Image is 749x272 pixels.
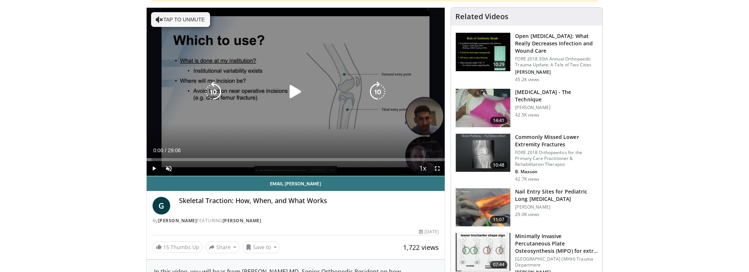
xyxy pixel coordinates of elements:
[515,212,539,217] p: 29.0K views
[161,161,176,176] button: Unmute
[179,197,439,205] h4: Skeletal Traction: How, When, and What Works
[456,89,510,127] img: 316645_0003_1.png.150x105_q85_crop-smart_upscale.jpg
[430,161,445,176] button: Fullscreen
[456,33,510,71] img: ded7be61-cdd8-40fc-98a3-de551fea390e.150x105_q85_crop-smart_upscale.jpg
[151,12,210,27] button: Tap to unmute
[490,261,508,268] span: 07:44
[153,217,439,224] div: By FEATURING
[515,56,598,68] p: FORE 2018 30th Annual Orthopaedic Trauma Update: A Tale of Two Cities
[455,133,598,182] a: 10:48 Commonly Missed Lower Extremity Fractures FORE 2018 Orthopaedics for the Primary Care Pract...
[515,32,598,55] h3: Open [MEDICAL_DATA]: What Really Decreases Infection and Wound Care
[515,188,598,203] h3: Nail Entry Sites for Pediatric Long [MEDICAL_DATA]
[147,158,445,161] div: Progress Bar
[223,217,262,224] a: [PERSON_NAME]
[515,204,598,210] p: [PERSON_NAME]
[455,188,598,227] a: 11:07 Nail Entry Sites for Pediatric Long [MEDICAL_DATA] [PERSON_NAME] 29.0K views
[515,133,598,148] h3: Commonly Missed Lower Extremity Fractures
[455,32,598,83] a: 10:29 Open [MEDICAL_DATA]: What Really Decreases Infection and Wound Care FORE 2018 30th Annual O...
[455,88,598,128] a: 14:41 [MEDICAL_DATA] - The Technique [PERSON_NAME] 42.5K views
[515,169,598,175] p: B. Maxson
[419,229,439,235] div: [DATE]
[515,233,598,255] h3: Minimally Invasive Percutaneous Plate Osteosynthesis (MIPO) for extr…
[490,61,508,68] span: 10:29
[490,117,508,124] span: 14:41
[515,77,539,83] p: 45.2K views
[490,161,508,169] span: 10:48
[242,241,280,253] button: Save to
[456,134,510,172] img: 4aa379b6-386c-4fb5-93ee-de5617843a87.150x105_q85_crop-smart_upscale.jpg
[168,147,181,153] span: 29:06
[456,233,510,271] img: fylOjp5pkC-GA4Zn4xMDoxOjBrO-I4W8_9.150x105_q85_crop-smart_upscale.jpg
[515,256,598,268] p: [GEOGRAPHIC_DATA] (MHH) Trauma Department
[153,197,170,215] a: G
[490,216,508,223] span: 11:07
[403,243,439,252] span: 1,722 views
[455,12,508,21] h4: Related Videos
[515,150,598,167] p: FORE 2018 Orthopaedics for the Primary Care Practitioner & Rehabilitation Therapist
[163,244,169,251] span: 15
[147,161,161,176] button: Play
[515,112,539,118] p: 42.5K views
[206,241,240,253] button: Share
[158,217,197,224] a: [PERSON_NAME]
[515,105,598,111] p: [PERSON_NAME]
[153,241,203,253] a: 15 Thumbs Up
[153,147,163,153] span: 0:00
[456,188,510,227] img: d5ySKFN8UhyXrjO34xMDoxOjA4MTsiGN_2.150x105_q85_crop-smart_upscale.jpg
[515,69,598,75] p: [PERSON_NAME]
[515,88,598,103] h3: [MEDICAL_DATA] - The Technique
[165,147,167,153] span: /
[147,8,445,176] video-js: Video Player
[415,161,430,176] button: Playback Rate
[515,176,539,182] p: 42.7K views
[147,176,445,191] a: Email [PERSON_NAME]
